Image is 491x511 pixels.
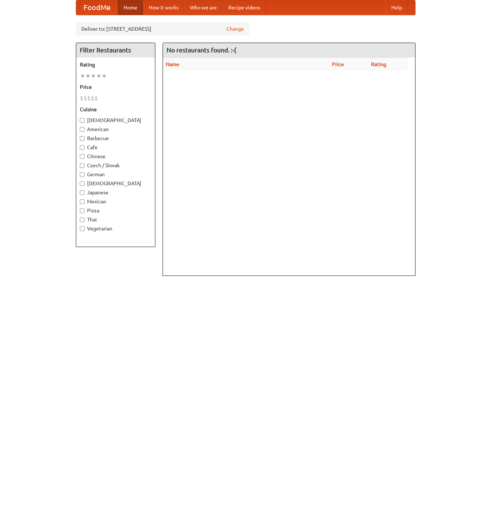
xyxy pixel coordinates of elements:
[143,0,184,15] a: How it works
[371,61,386,67] a: Rating
[80,127,85,132] input: American
[80,198,151,205] label: Mexican
[83,94,87,102] li: $
[80,216,151,223] label: Thai
[80,171,151,178] label: German
[80,181,85,186] input: [DEMOGRAPHIC_DATA]
[227,25,244,33] a: Change
[80,226,85,231] input: Vegetarian
[76,0,118,15] a: FoodMe
[386,0,408,15] a: Help
[80,172,85,177] input: German
[76,43,155,57] h4: Filter Restaurants
[80,153,151,160] label: Chinese
[80,217,85,222] input: Thai
[332,61,344,67] a: Price
[80,190,85,195] input: Japanese
[80,94,83,102] li: $
[184,0,223,15] a: Who we are
[80,61,151,68] h5: Rating
[166,61,179,67] a: Name
[80,144,151,151] label: Cafe
[91,72,96,80] li: ★
[76,22,249,35] div: Deliver to: [STREET_ADDRESS]
[94,94,98,102] li: $
[80,163,85,168] input: Czech / Slovak
[80,118,85,123] input: [DEMOGRAPHIC_DATA]
[80,180,151,187] label: [DEMOGRAPHIC_DATA]
[118,0,143,15] a: Home
[96,72,102,80] li: ★
[80,189,151,196] label: Japanese
[80,199,85,204] input: Mexican
[80,135,151,142] label: Barbecue
[223,0,266,15] a: Recipe videos
[80,208,85,213] input: Pizza
[80,106,151,113] h5: Cuisine
[102,72,107,80] li: ★
[80,126,151,133] label: American
[80,117,151,124] label: [DEMOGRAPHIC_DATA]
[167,47,236,53] ng-pluralize: No restaurants found. :-(
[80,225,151,232] label: Vegetarian
[91,94,94,102] li: $
[80,83,151,91] h5: Price
[80,154,85,159] input: Chinese
[80,72,85,80] li: ★
[87,94,91,102] li: $
[80,145,85,150] input: Cafe
[85,72,91,80] li: ★
[80,207,151,214] label: Pizza
[80,162,151,169] label: Czech / Slovak
[80,136,85,141] input: Barbecue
